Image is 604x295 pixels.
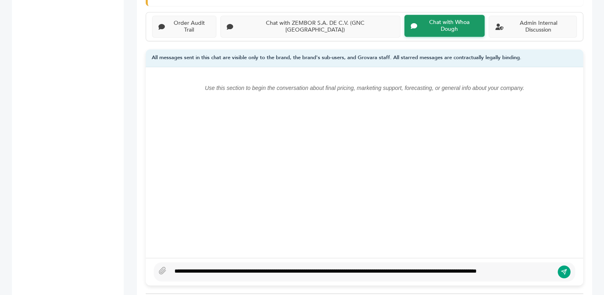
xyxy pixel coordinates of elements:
div: Admin Internal Discussion [506,20,570,34]
p: Use this section to begin the conversation about final pricing, marketing support, forecasting, o... [162,83,567,93]
div: All messages sent in this chat are visible only to the brand, the brand's sub-users, and Grovara ... [146,49,583,67]
div: Chat with ZEMBOR S.A. DE C.V. (GNC [GEOGRAPHIC_DATA]) [236,20,394,34]
div: Chat with Whoa Dough [420,19,479,33]
div: Order Audit Trail [168,20,210,34]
